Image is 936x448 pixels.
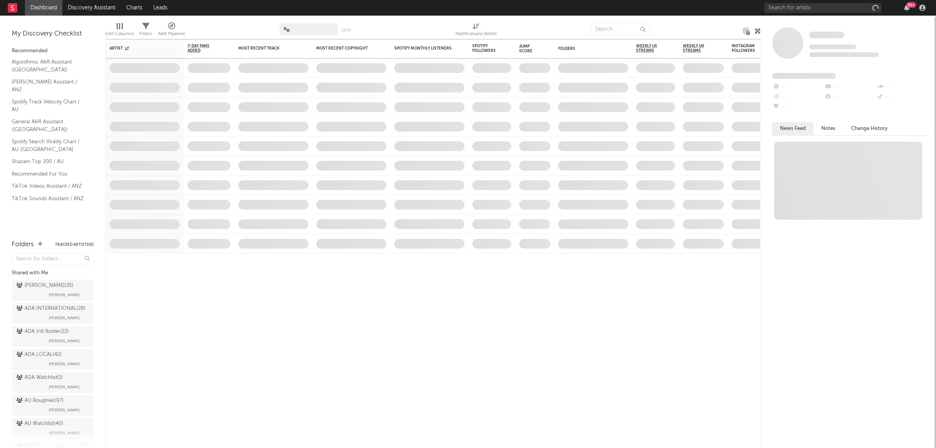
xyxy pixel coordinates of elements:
[16,281,73,290] div: [PERSON_NAME] ( 35 )
[809,32,844,38] span: Some Artist
[12,253,94,265] input: Search for folders...
[49,336,80,346] span: [PERSON_NAME]
[12,418,94,439] a: AU Watchlist(40)[PERSON_NAME]
[158,20,185,42] div: A&R Pipeline
[49,313,80,323] span: [PERSON_NAME]
[49,428,80,438] span: [PERSON_NAME]
[316,46,375,51] div: Most Recent Copyright
[636,44,663,53] span: Weekly US Streams
[12,137,86,153] a: Spotify Search Virality Chart / AU-[GEOGRAPHIC_DATA]
[683,44,712,53] span: Weekly UK Streams
[12,182,86,190] a: TikTok Videos Assistant / ANZ
[519,44,539,53] div: Jump Score
[772,73,836,79] span: Fans Added by Platform
[16,373,63,382] div: ADA Watchlist ( 1 )
[12,29,94,39] div: My Discovery Checklist
[12,240,34,249] div: Folders
[12,170,86,178] a: Recommended For You
[16,396,64,405] div: AU Roughies ( 97 )
[12,117,86,133] a: General A&R Assistant ([GEOGRAPHIC_DATA])
[814,122,843,135] button: Notes
[140,29,152,39] div: Filters
[158,29,185,39] div: A&R Pipeline
[110,46,168,51] div: Artist
[12,395,94,416] a: AU Roughies(97)[PERSON_NAME]
[843,122,895,135] button: Change History
[49,405,80,415] span: [PERSON_NAME]
[772,82,824,92] div: --
[876,82,928,92] div: --
[591,23,649,35] input: Search...
[824,82,876,92] div: --
[12,58,86,74] a: Algorithmic A&R Assistant ([GEOGRAPHIC_DATA])
[394,46,453,51] div: Spotify Monthly Listeners
[772,122,814,135] button: News Feed
[140,20,152,42] div: Filters
[49,290,80,300] span: [PERSON_NAME]
[49,359,80,369] span: [PERSON_NAME]
[16,327,69,336] div: ADA Intl Roster ( 22 )
[732,44,759,53] div: Instagram Followers
[12,349,94,370] a: ADA LOCAL(42)[PERSON_NAME]
[238,46,297,51] div: Most Recent Track
[904,5,909,11] button: 99+
[12,268,94,278] div: Shared with Me
[809,52,879,57] span: 0 fans last week
[772,92,824,102] div: --
[105,20,134,42] div: Edit Columns
[876,92,928,102] div: --
[764,3,881,13] input: Search for artists
[12,326,94,347] a: ADA Intl Roster(22)[PERSON_NAME]
[906,2,916,8] div: 99 +
[341,28,351,32] button: Save
[809,44,856,49] span: Tracking Since: [DATE]
[188,44,219,53] span: 7-Day Fans Added
[772,102,824,112] div: --
[12,194,86,203] a: TikTok Sounds Assistant / ANZ
[16,304,85,313] div: ADA INTERNATIONAL ( 28 )
[16,350,62,359] div: ADA LOCAL ( 42 )
[16,419,63,428] div: AU Watchlist ( 40 )
[49,382,80,392] span: [PERSON_NAME]
[12,372,94,393] a: ADA Watchlist(1)[PERSON_NAME]
[12,280,94,301] a: [PERSON_NAME](35)[PERSON_NAME]
[456,20,496,42] div: Notifications (Artist)
[809,31,844,39] a: Some Artist
[105,29,134,39] div: Edit Columns
[55,243,94,247] button: Tracked Artists(6)
[472,44,500,53] div: Spotify Followers
[12,78,86,94] a: [PERSON_NAME] Assistant / ANZ
[12,303,94,324] a: ADA INTERNATIONAL(28)[PERSON_NAME]
[12,46,94,56] div: Recommended
[12,98,86,114] a: Spotify Track Velocity Chart / AU
[558,46,617,51] div: Folders
[824,92,876,102] div: --
[456,29,496,39] div: Notifications (Artist)
[12,157,86,166] a: Shazam Top 200 / AU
